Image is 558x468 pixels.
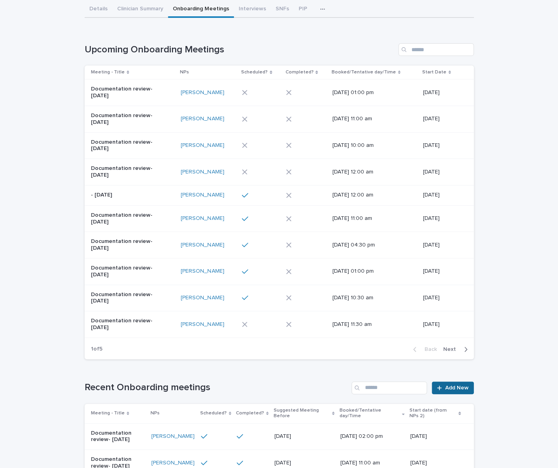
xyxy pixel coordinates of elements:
[91,192,157,198] p: - [DATE]
[351,381,427,394] input: Search
[236,409,264,418] p: Completed?
[85,79,474,106] tr: Documentation review- [DATE][PERSON_NAME] [DATE] 01:00 pm[DATE]
[91,238,157,252] p: Documentation review- [DATE]
[91,212,157,225] p: Documentation review- [DATE]
[91,86,157,99] p: Documentation review- [DATE]
[340,433,397,440] p: [DATE] 02:00 pm
[85,232,474,258] tr: Documentation review- [DATE][PERSON_NAME] [DATE] 04:30 pm[DATE]
[85,285,474,311] tr: Documentation review- [DATE][PERSON_NAME] [DATE] 10:30 am[DATE]
[423,242,461,248] p: [DATE]
[91,112,157,126] p: Documentation review- [DATE]
[85,159,474,185] tr: Documentation review- [DATE][PERSON_NAME] [DATE] 12:00 am[DATE]
[423,89,461,96] p: [DATE]
[91,265,157,278] p: Documentation review- [DATE]
[332,89,399,96] p: [DATE] 01:00 pm
[91,165,157,179] p: Documentation review- [DATE]
[443,347,461,352] span: Next
[332,192,399,198] p: [DATE] 12:00 am
[423,215,461,222] p: [DATE]
[423,169,461,175] p: [DATE]
[409,406,457,421] p: Start date (from NPs 2)
[340,460,397,466] p: [DATE] 11:00 am
[151,460,195,466] a: [PERSON_NAME]
[420,347,437,352] span: Back
[332,169,399,175] p: [DATE] 12:00 am
[91,291,157,305] p: Documentation review- [DATE]
[423,142,461,149] p: [DATE]
[91,318,157,331] p: Documentation review- [DATE]
[241,68,268,77] p: Scheduled?
[332,268,399,275] p: [DATE] 01:00 pm
[85,106,474,132] tr: Documentation review- [DATE][PERSON_NAME] [DATE] 11:00 am[DATE]
[339,406,400,421] p: Booked/Tentative day/Time
[440,346,474,353] button: Next
[85,185,474,205] tr: - [DATE][PERSON_NAME] [DATE] 12:00 am[DATE]
[112,1,168,18] button: Clinician Summary
[85,44,395,56] h1: Upcoming Onboarding Meetings
[181,242,224,248] a: [PERSON_NAME]
[85,423,474,450] tr: Documentation review- [DATE][PERSON_NAME] [DATE][DATE] 02:00 pm[DATE]
[180,68,189,77] p: NPs
[423,295,461,301] p: [DATE]
[423,116,461,122] p: [DATE]
[91,409,125,418] p: Meeting - Title
[423,192,461,198] p: [DATE]
[332,116,399,122] p: [DATE] 11:00 am
[181,116,224,122] a: [PERSON_NAME]
[407,346,440,353] button: Back
[181,295,224,301] a: [PERSON_NAME]
[85,205,474,232] tr: Documentation review- [DATE][PERSON_NAME] [DATE] 11:00 am[DATE]
[85,1,112,18] button: Details
[85,258,474,285] tr: Documentation review- [DATE][PERSON_NAME] [DATE] 01:00 pm[DATE]
[410,460,461,466] p: [DATE]
[181,215,224,222] a: [PERSON_NAME]
[445,385,469,391] span: Add New
[200,409,227,418] p: Scheduled?
[332,321,399,328] p: [DATE] 11:30 am
[85,311,474,338] tr: Documentation review- [DATE][PERSON_NAME] [DATE] 11:30 am[DATE]
[332,295,399,301] p: [DATE] 10:30 am
[423,321,461,328] p: [DATE]
[294,1,312,18] button: PIP
[332,142,399,149] p: [DATE] 10:00 am
[85,132,474,159] tr: Documentation review- [DATE][PERSON_NAME] [DATE] 10:00 am[DATE]
[181,321,224,328] a: [PERSON_NAME]
[398,43,474,56] input: Search
[91,139,157,152] p: Documentation review- [DATE]
[273,406,330,421] p: Suggested Meeting Before
[181,169,224,175] a: [PERSON_NAME]
[271,1,294,18] button: SNFs
[234,1,271,18] button: Interviews
[274,433,331,440] p: [DATE]
[151,433,195,440] a: [PERSON_NAME]
[181,89,224,96] a: [PERSON_NAME]
[91,430,145,443] p: Documentation review- [DATE]
[168,1,234,18] button: Onboarding Meetings
[274,460,331,466] p: [DATE]
[410,433,461,440] p: [DATE]
[151,409,160,418] p: NPs
[91,68,125,77] p: Meeting - Title
[332,242,399,248] p: [DATE] 04:30 pm
[181,192,224,198] a: [PERSON_NAME]
[85,382,349,393] h1: Recent Onboarding meetings
[332,215,399,222] p: [DATE] 11:00 am
[432,381,473,394] a: Add New
[332,68,396,77] p: Booked/Tentative day/Time
[85,339,109,359] p: 1 of 5
[181,142,224,149] a: [PERSON_NAME]
[422,68,446,77] p: Start Date
[285,68,313,77] p: Completed?
[423,268,461,275] p: [DATE]
[181,268,224,275] a: [PERSON_NAME]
